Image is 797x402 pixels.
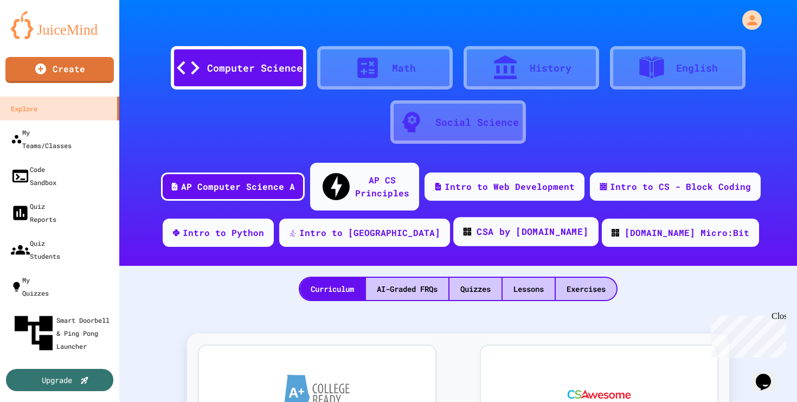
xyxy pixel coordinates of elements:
[11,11,108,39] img: logo-orange.svg
[181,180,295,193] div: AP Computer Science A
[355,174,409,200] div: AP CS Principles
[530,61,571,75] div: History
[625,226,749,239] div: [DOMAIN_NAME] Micro:Bit
[207,61,303,75] div: Computer Science
[610,180,751,193] div: Intro to CS - Block Coding
[11,126,72,152] div: My Teams/Classes
[299,226,440,239] div: Intro to [GEOGRAPHIC_DATA]
[503,278,555,300] div: Lessons
[449,278,502,300] div: Quizzes
[4,4,75,69] div: Chat with us now!Close
[11,163,56,189] div: Code Sandbox
[11,237,60,263] div: Quiz Students
[300,278,365,300] div: Curriculum
[751,359,786,391] iframe: chat widget
[42,374,72,386] div: Upgrade
[5,57,114,83] a: Create
[707,311,786,358] iframe: chat widget
[477,225,588,239] div: CSA by [DOMAIN_NAME]
[11,200,56,226] div: Quiz Reports
[556,278,616,300] div: Exercises
[366,278,448,300] div: AI-Graded FRQs
[183,226,264,239] div: Intro to Python
[11,102,37,115] div: Explore
[731,8,764,33] div: My Account
[676,61,718,75] div: English
[11,273,49,299] div: My Quizzes
[612,229,619,237] img: CODE_logo_RGB.png
[464,228,471,235] img: CODE_logo_RGB.png
[392,61,416,75] div: Math
[11,310,115,356] div: Smart Doorbell & Ping Pong Launcher
[445,180,575,193] div: Intro to Web Development
[435,115,519,130] div: Social Science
